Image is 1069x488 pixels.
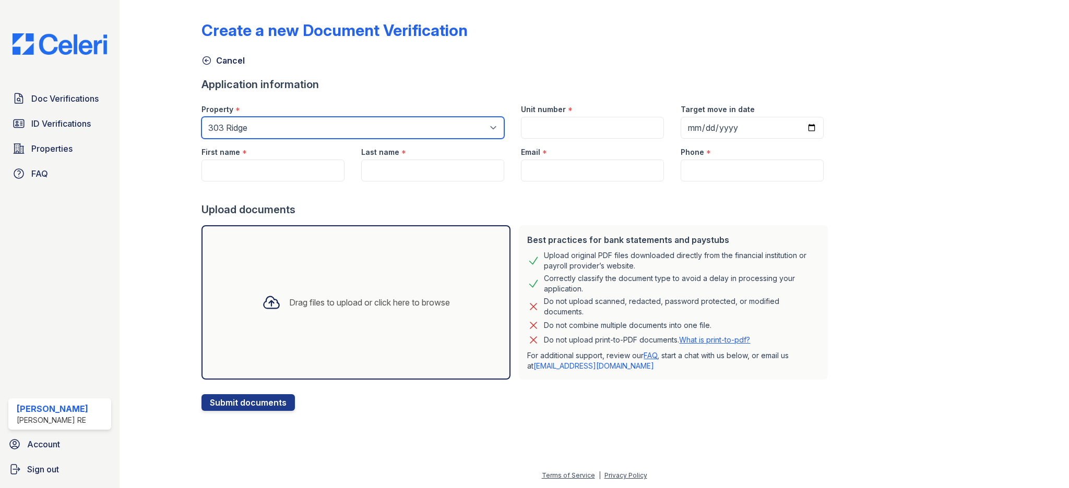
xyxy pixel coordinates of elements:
[679,335,750,344] a: What is print-to-pdf?
[8,163,111,184] a: FAQ
[544,273,819,294] div: Correctly classify the document type to avoid a delay in processing your application.
[521,147,540,157] label: Email
[289,296,450,309] div: Drag files to upload or click here to browse
[361,147,399,157] label: Last name
[8,88,111,109] a: Doc Verifications
[544,296,819,317] div: Do not upload scanned, redacted, password protected, or modified documents.
[8,138,111,159] a: Properties
[27,438,60,450] span: Account
[201,147,240,157] label: First name
[31,167,48,180] span: FAQ
[27,463,59,475] span: Sign out
[681,104,755,115] label: Target move in date
[644,351,657,360] a: FAQ
[201,54,245,67] a: Cancel
[544,319,711,332] div: Do not combine multiple documents into one file.
[544,335,750,345] p: Do not upload print-to-PDF documents.
[201,104,233,115] label: Property
[201,21,468,40] div: Create a new Document Verification
[533,361,654,370] a: [EMAIL_ADDRESS][DOMAIN_NAME]
[527,234,819,246] div: Best practices for bank statements and paystubs
[527,350,819,371] p: For additional support, review our , start a chat with us below, or email us at
[599,471,601,479] div: |
[8,113,111,134] a: ID Verifications
[544,250,819,271] div: Upload original PDF files downloaded directly from the financial institution or payroll provider’...
[17,402,88,415] div: [PERSON_NAME]
[4,434,115,455] a: Account
[17,415,88,425] div: [PERSON_NAME] RE
[4,459,115,480] a: Sign out
[31,117,91,130] span: ID Verifications
[542,471,595,479] a: Terms of Service
[201,394,295,411] button: Submit documents
[201,202,832,217] div: Upload documents
[604,471,647,479] a: Privacy Policy
[31,92,99,105] span: Doc Verifications
[521,104,566,115] label: Unit number
[681,147,704,157] label: Phone
[31,142,73,155] span: Properties
[4,33,115,55] img: CE_Logo_Blue-a8612792a0a2168367f1c8372b55b34899dd931a85d93a1a3d3e32e68fde9ad4.png
[201,77,832,92] div: Application information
